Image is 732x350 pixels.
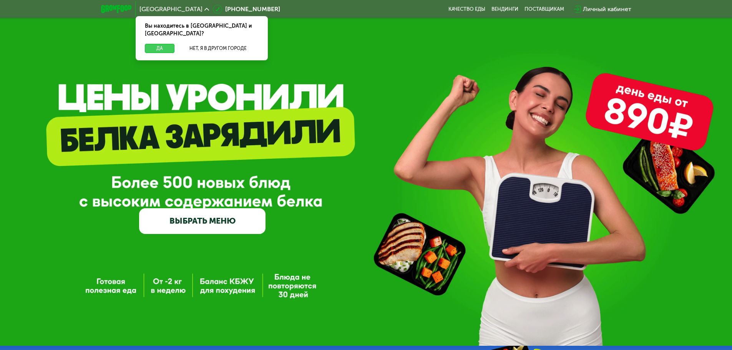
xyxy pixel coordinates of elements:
a: Качество еды [448,6,485,12]
button: Нет, я в другом городе [178,44,259,53]
div: Вы находитесь в [GEOGRAPHIC_DATA] и [GEOGRAPHIC_DATA]? [136,16,268,44]
a: [PHONE_NUMBER] [213,5,280,14]
a: Вендинги [491,6,518,12]
span: [GEOGRAPHIC_DATA] [139,6,203,12]
a: ВЫБРАТЬ МЕНЮ [139,208,266,234]
button: Да [145,44,174,53]
div: Личный кабинет [583,5,631,14]
div: поставщикам [525,6,564,12]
